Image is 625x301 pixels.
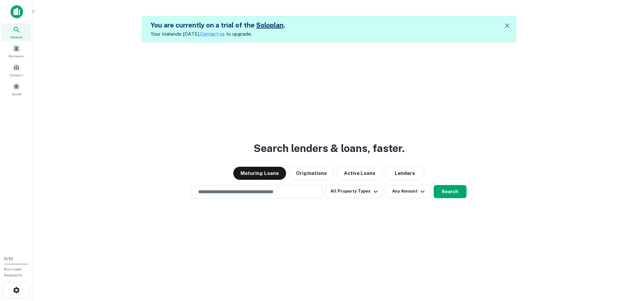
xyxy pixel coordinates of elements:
span: Borrower Requests [4,267,22,277]
button: Active Loans [337,167,383,180]
h3: Search lenders & loans, faster. [254,141,405,156]
a: Borrowers [2,42,31,60]
button: Maturing Loans [233,167,286,180]
img: capitalize-icon.png [10,5,23,18]
a: Contacts [2,61,31,79]
a: Soloplan [256,21,283,29]
a: Search [2,23,31,41]
button: All Property Types [325,185,382,198]
span: Saved [12,91,21,97]
button: Originations [289,167,334,180]
button: Search [434,185,467,198]
h5: You are currently on a trial of the . [151,20,285,30]
button: Any Amount [385,185,431,198]
button: Lenders [385,167,425,180]
span: Borrowers [9,53,24,59]
iframe: Chat Widget [592,249,625,280]
span: Contacts [10,72,23,78]
a: Saved [2,80,31,98]
a: Contact us [200,31,225,37]
span: Search [10,34,22,40]
p: Your trial ends [DATE]. to upgrade. [151,30,285,38]
span: 0 / 10 [4,256,13,261]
